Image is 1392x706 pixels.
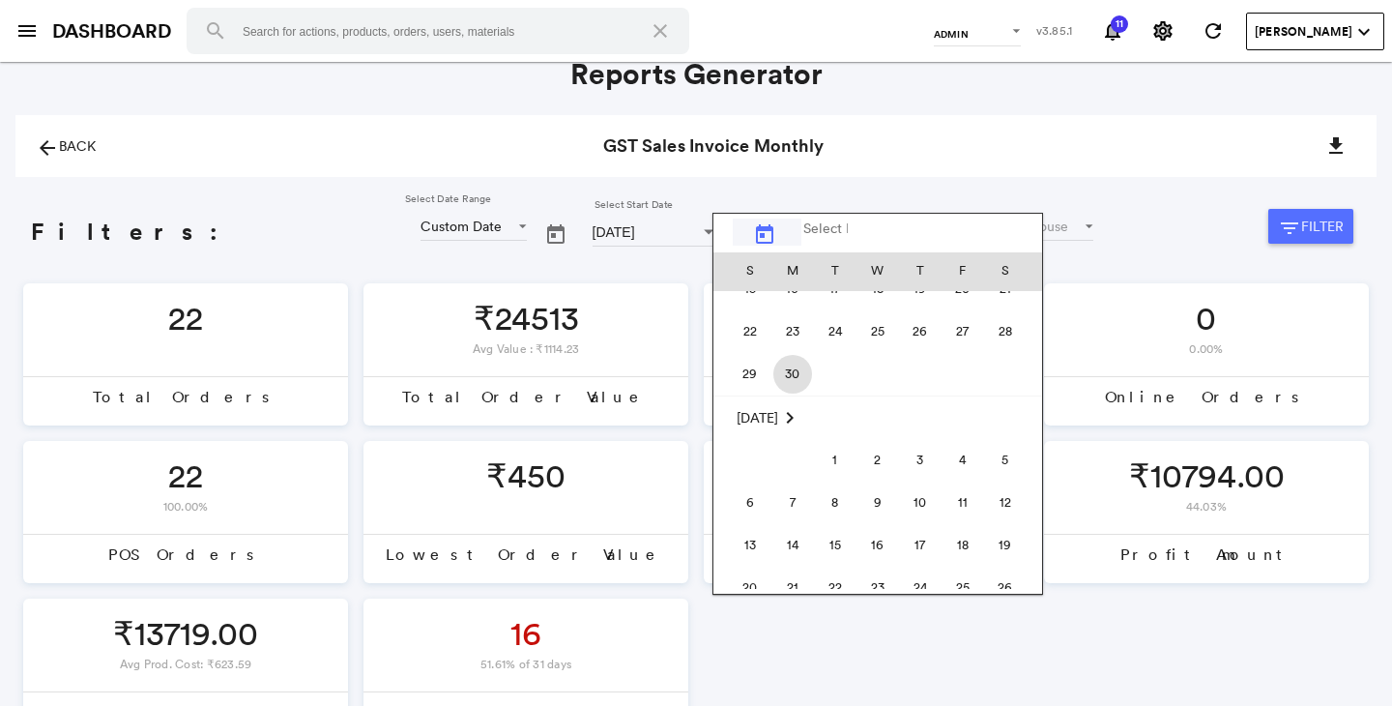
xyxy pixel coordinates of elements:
td: Saturday July 12 2025 [984,482,1042,524]
th: S [713,252,771,291]
tr: Week 1 [713,439,1042,482]
td: Thursday July 24 2025 [899,567,942,609]
span: 17 [901,526,940,565]
td: Thursday July 17 2025 [899,524,942,567]
tr: Week 2 [713,482,1042,524]
span: 6 [731,484,769,522]
td: Wednesday July 9 2025 [856,482,899,524]
span: 18 [943,526,982,565]
tr: Week 3 [713,524,1042,567]
span: 23 [773,312,812,351]
span: 24 [901,569,940,607]
span: 26 [986,569,1025,607]
span: 22 [731,312,769,351]
span: 1 [816,441,855,480]
span: 8 [816,484,855,522]
td: Tuesday June 24 2025 [814,310,856,353]
tr: Week undefined [713,396,1042,439]
td: Sunday July 20 2025 [713,567,771,609]
th: T [899,252,942,291]
td: Monday July 21 2025 [771,567,814,609]
th: F [942,252,984,291]
span: 16 [858,526,897,565]
td: Sunday July 13 2025 [713,524,771,567]
td: Wednesday July 23 2025 [856,567,899,609]
span: 23 [858,569,897,607]
span: 24 [816,312,855,351]
td: Friday July 18 2025 [942,524,984,567]
span: 27 [943,312,982,351]
span: 7 [773,484,812,522]
md-calendar: Calendar [713,252,1042,595]
th: M [771,252,814,291]
span: 12 [986,484,1025,522]
td: Monday July 7 2025 [771,482,814,524]
span: 10 [901,484,940,522]
span: 25 [943,569,982,607]
td: Tuesday July 22 2025 [814,567,856,609]
td: Monday July 14 2025 [771,524,814,567]
td: Thursday June 26 2025 [899,310,942,353]
span: 2 [858,441,897,480]
th: W [856,252,899,291]
td: Wednesday June 25 2025 [856,310,899,353]
tr: Week 4 [713,567,1042,609]
td: Thursday July 3 2025 [899,439,942,482]
span: 19 [986,526,1025,565]
tr: Week 4 [713,310,1042,353]
td: July 2025 [713,396,1042,439]
td: Monday June 30 2025 [771,353,814,397]
span: 28 [986,312,1025,351]
th: T [814,252,856,291]
span: 15 [816,526,855,565]
span: 25 [858,312,897,351]
td: Saturday July 26 2025 [984,567,1042,609]
span: 3 [901,441,940,480]
td: Wednesday July 16 2025 [856,524,899,567]
td: Friday June 27 2025 [942,310,984,353]
span: 13 [731,526,769,565]
td: Saturday July 5 2025 [984,439,1042,482]
td: Friday July 4 2025 [942,439,984,482]
td: Friday July 25 2025 [942,567,984,609]
td: Thursday July 10 2025 [899,482,942,524]
td: Sunday June 29 2025 [713,353,771,397]
td: Tuesday July 15 2025 [814,524,856,567]
td: Tuesday July 1 2025 [814,439,856,482]
span: 21 [773,569,812,607]
span: 9 [858,484,897,522]
span: 26 [901,312,940,351]
span: 11 [943,484,982,522]
td: Sunday June 22 2025 [713,310,771,353]
span: 29 [731,355,769,394]
tr: Week 5 [713,353,1042,397]
td: Tuesday July 8 2025 [814,482,856,524]
td: Saturday June 28 2025 [984,310,1042,353]
th: S [984,252,1042,291]
span: 20 [731,569,769,607]
td: Monday June 23 2025 [771,310,814,353]
td: Saturday July 19 2025 [984,524,1042,567]
span: 4 [943,441,982,480]
span: 22 [816,569,855,607]
td: Sunday July 6 2025 [713,482,771,524]
td: Friday July 11 2025 [942,482,984,524]
span: 14 [773,526,812,565]
td: Wednesday July 2 2025 [856,439,899,482]
span: [DATE] [737,409,778,427]
span: 5 [986,441,1025,480]
span: 30 [773,355,812,394]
